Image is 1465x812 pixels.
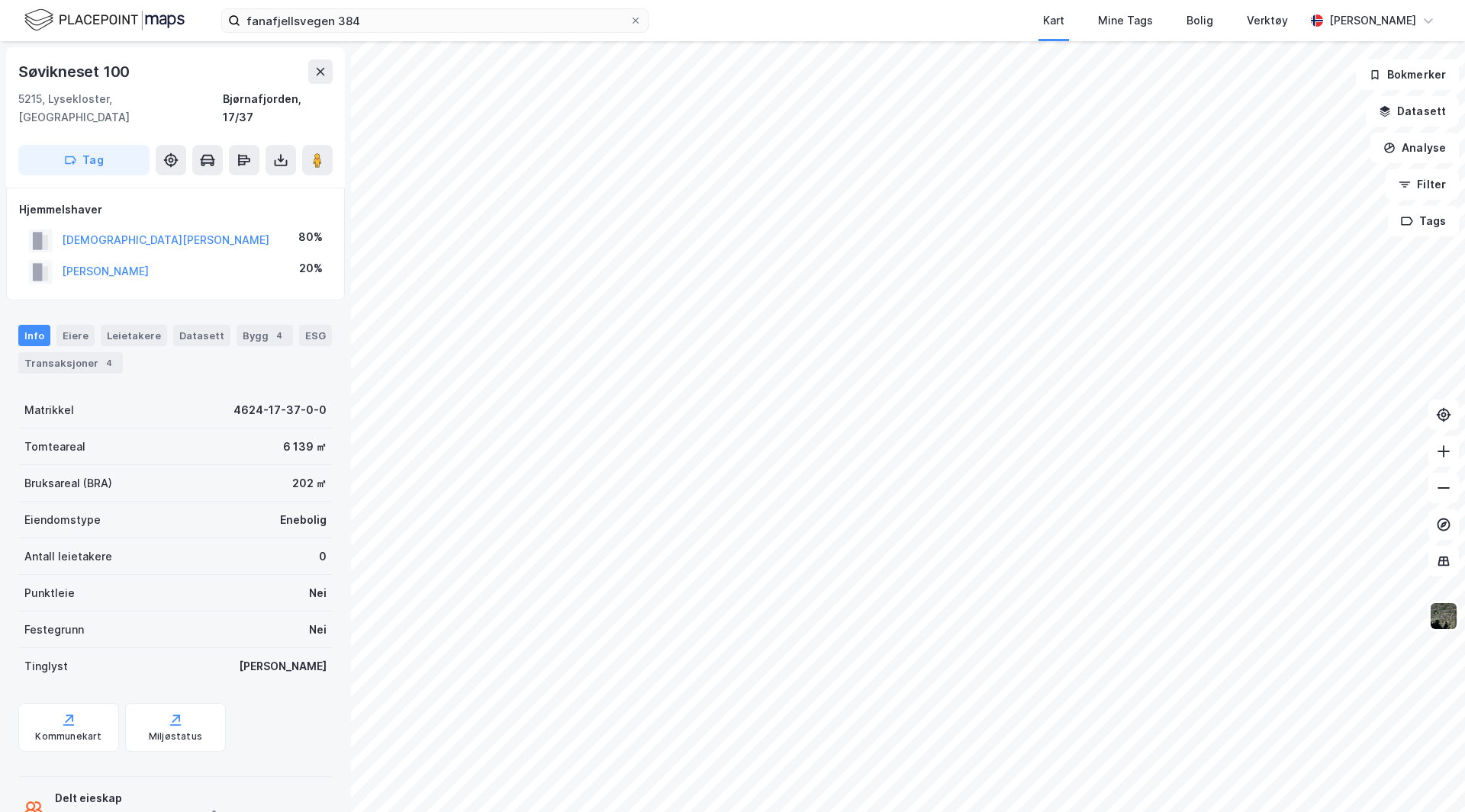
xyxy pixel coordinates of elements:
div: Kart [1043,11,1064,30]
div: Punktleie [24,584,75,602]
div: 5215, Lysekloster, [GEOGRAPHIC_DATA] [18,90,223,127]
img: 9k= [1429,602,1458,631]
div: Enebolig [280,511,327,529]
div: 4 [272,328,287,343]
div: Bygg [237,325,293,346]
div: Tinglyst [24,657,68,676]
div: [PERSON_NAME] [239,657,327,676]
div: Kommunekart [35,730,101,743]
div: Tomteareal [24,438,85,456]
div: Eiendomstype [24,511,101,529]
div: 6 139 ㎡ [283,438,327,456]
div: Matrikkel [24,401,74,419]
div: Datasett [173,325,230,346]
div: Eiere [56,325,95,346]
div: 20% [299,259,323,278]
button: Tag [18,145,150,175]
div: 4 [101,355,117,371]
button: Filter [1386,169,1459,200]
div: ESG [299,325,332,346]
button: Bokmerker [1356,59,1459,90]
div: Festegrunn [24,621,84,639]
div: Mine Tags [1098,11,1153,30]
button: Tags [1388,206,1459,236]
iframe: Chat Widget [1389,739,1465,812]
div: Verktøy [1247,11,1288,30]
div: Bolig [1186,11,1213,30]
button: Datasett [1366,96,1459,127]
div: Nei [309,621,327,639]
div: Bruksareal (BRA) [24,474,112,493]
div: Hjemmelshaver [19,201,332,219]
div: Miljøstatus [149,730,202,743]
div: Antall leietakere [24,547,112,566]
div: 202 ㎡ [292,474,327,493]
img: logo.f888ab2527a4732fd821a326f86c7f29.svg [24,7,185,34]
div: Info [18,325,50,346]
div: Kontrollprogram for chat [1389,739,1465,812]
div: 0 [319,547,327,566]
div: Leietakere [101,325,167,346]
div: [PERSON_NAME] [1329,11,1416,30]
div: 80% [298,228,323,246]
div: Transaksjoner [18,352,123,374]
button: Analyse [1370,133,1459,163]
input: Søk på adresse, matrikkel, gårdeiere, leietakere eller personer [240,9,629,32]
div: Bjørnafjorden, 17/37 [223,90,333,127]
div: Delt eieskap [55,789,255,807]
div: Søvikneset 100 [18,59,133,84]
div: 4624-17-37-0-0 [233,401,327,419]
div: Nei [309,584,327,602]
